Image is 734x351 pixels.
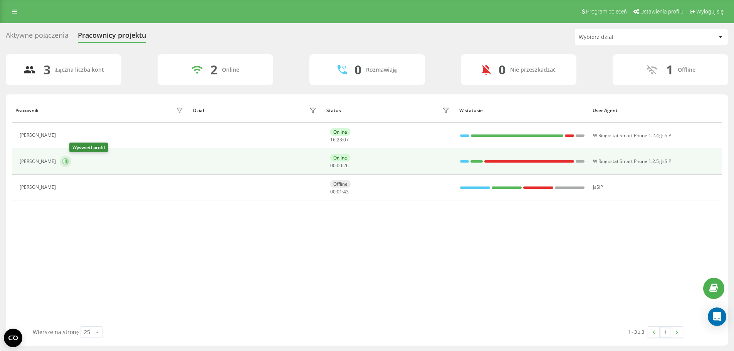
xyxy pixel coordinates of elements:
div: 2 [210,62,217,77]
span: Program poleceń [586,8,627,15]
div: W statusie [459,108,585,113]
a: 1 [660,327,671,338]
div: : : [330,189,349,195]
span: W Ringostat Smart Phone 1.2.5 [593,158,659,165]
div: Offline [330,180,351,188]
div: Dział [193,108,204,113]
div: [PERSON_NAME] [20,159,58,164]
span: 26 [343,162,349,169]
span: Wyloguj się [696,8,724,15]
div: Łączna liczba kont [55,67,104,73]
span: 01 [337,188,342,195]
div: 1 - 3 z 3 [628,328,644,336]
div: Status [326,108,341,113]
div: 0 [354,62,361,77]
div: 0 [499,62,506,77]
div: Online [222,67,239,73]
span: JsSIP [593,184,603,190]
span: 07 [343,136,349,143]
span: W Ringostat Smart Phone 1.2.4 [593,132,659,139]
span: 00 [330,188,336,195]
span: Ustawienia profilu [640,8,684,15]
span: 16 [330,136,336,143]
div: Online [330,128,350,136]
div: Pracownicy projektu [78,31,146,43]
div: : : [330,163,349,168]
div: Rozmawiają [366,67,397,73]
div: Wyświetl profil [69,143,108,152]
div: 1 [666,62,673,77]
span: 43 [343,188,349,195]
div: Offline [678,67,695,73]
div: Aktywne połączenia [6,31,69,43]
div: 25 [84,328,90,336]
div: Nie przeszkadzać [510,67,556,73]
div: User Agent [593,108,719,113]
button: Open CMP widget [4,329,22,347]
span: JsSIP [661,132,671,139]
span: 00 [330,162,336,169]
div: Wybierz dział [579,34,671,40]
span: 00 [337,162,342,169]
span: JsSIP [661,158,671,165]
div: [PERSON_NAME] [20,185,58,190]
div: Open Intercom Messenger [708,307,726,326]
div: 3 [44,62,50,77]
div: Pracownik [15,108,39,113]
div: [PERSON_NAME] [20,133,58,138]
span: 23 [337,136,342,143]
div: : : [330,137,349,143]
span: Wiersze na stronę [33,328,79,336]
div: Online [330,154,350,161]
